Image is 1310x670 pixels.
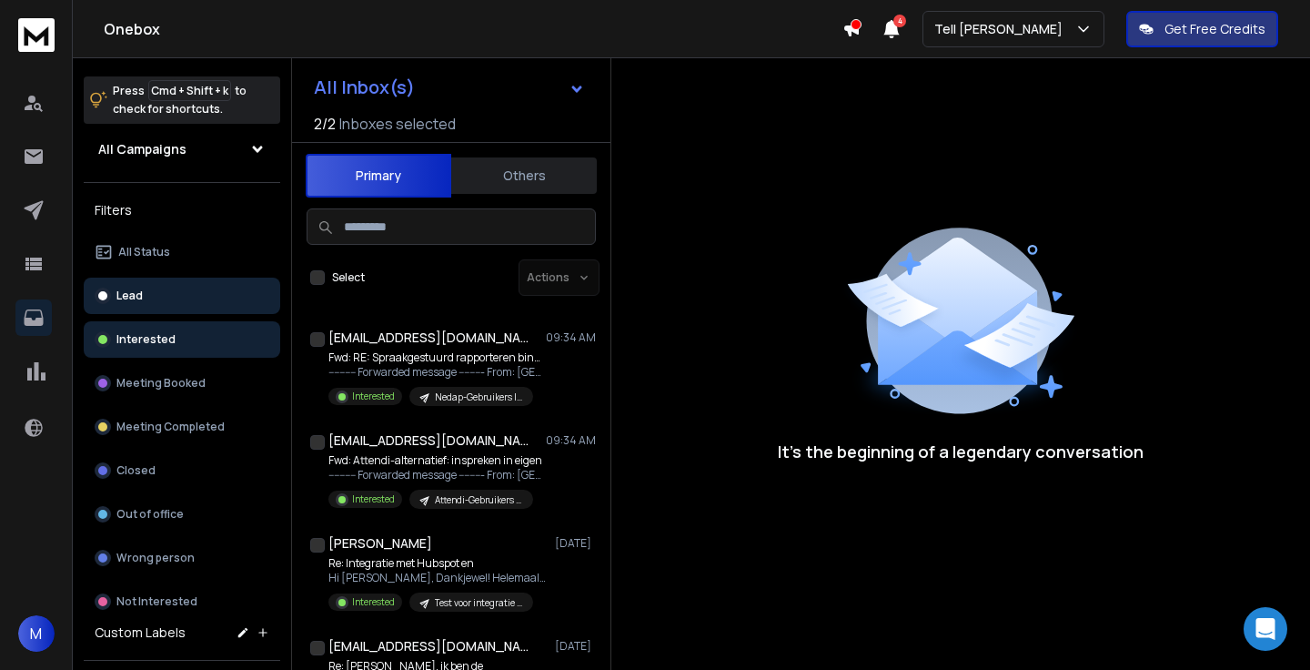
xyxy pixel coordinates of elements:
[451,156,597,196] button: Others
[98,140,186,158] h1: All Campaigns
[116,420,225,434] p: Meeting Completed
[1244,607,1287,651] div: Open Intercom Messenger
[328,637,529,655] h1: [EMAIL_ADDRESS][DOMAIN_NAME]
[352,595,395,609] p: Interested
[116,594,197,609] p: Not Interested
[546,330,596,345] p: 09:34 AM
[116,507,184,522] p: Out of office
[328,468,547,482] p: ---------- Forwarded message --------- From: [GEOGRAPHIC_DATA]
[555,639,596,654] p: [DATE]
[314,113,336,135] span: 2 / 2
[148,80,231,101] span: Cmd + Shift + k
[328,556,547,571] p: Re: Integratie met Hubspot en
[104,18,842,40] h1: Onebox
[1126,11,1278,47] button: Get Free Credits
[118,245,170,259] p: All Status
[546,433,596,448] p: 09:34 AM
[299,69,600,106] button: All Inbox(s)
[352,492,395,506] p: Interested
[84,198,280,223] h3: Filters
[435,596,522,610] p: Test voor integratie | Augustus
[555,536,596,551] p: [DATE]
[352,390,395,403] p: Interested
[306,154,451,198] button: Primary
[113,82,247,118] p: Press to check for shortcuts.
[328,453,547,468] p: Fwd: Attendi-alternatief: inspreken in eigen
[84,278,280,314] button: Lead
[18,615,55,652] button: M
[116,463,156,478] p: Closed
[328,365,547,380] p: ---------- Forwarded message --------- From: [GEOGRAPHIC_DATA]
[116,289,143,303] p: Lead
[435,391,522,404] p: Nedap-Gebruikers | September + Oktober 2025
[435,493,522,507] p: Attendi-Gebruikers | September + Oktober 2025
[116,376,206,391] p: Meeting Booked
[116,332,176,347] p: Interested
[328,350,547,365] p: Fwd: RE: Spraakgestuurd rapporteren binnen
[84,234,280,270] button: All Status
[934,20,1070,38] p: Tell [PERSON_NAME]
[328,534,432,553] h1: [PERSON_NAME]
[116,551,195,565] p: Wrong person
[95,624,186,642] h3: Custom Labels
[778,439,1144,464] p: It’s the beginning of a legendary conversation
[84,540,280,576] button: Wrong person
[84,365,280,401] button: Meeting Booked
[328,329,529,347] h1: [EMAIL_ADDRESS][DOMAIN_NAME] +1
[328,431,529,450] h1: [EMAIL_ADDRESS][DOMAIN_NAME] +1
[84,584,280,620] button: Not Interested
[84,131,280,167] button: All Campaigns
[18,18,55,52] img: logo
[339,113,456,135] h3: Inboxes selected
[332,270,365,285] label: Select
[893,15,906,27] span: 4
[314,78,415,96] h1: All Inbox(s)
[328,571,547,585] p: Hi [PERSON_NAME], Dankjewel! Helemaal goed
[84,452,280,489] button: Closed
[84,496,280,533] button: Out of office
[84,321,280,358] button: Interested
[1164,20,1265,38] p: Get Free Credits
[84,409,280,445] button: Meeting Completed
